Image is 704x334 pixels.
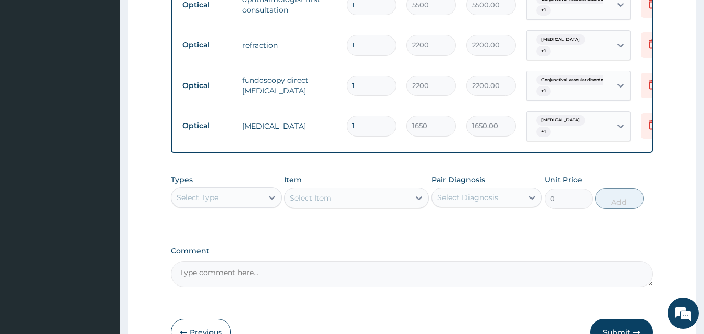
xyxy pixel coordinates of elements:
div: Minimize live chat window [171,5,196,30]
td: [MEDICAL_DATA] [237,116,341,137]
label: Item [284,175,302,185]
span: We're online! [60,101,144,206]
span: + 1 [536,127,551,137]
td: refraction [237,35,341,56]
label: Comment [171,246,653,255]
td: fundoscopy direct [MEDICAL_DATA] [237,70,341,101]
label: Types [171,176,193,184]
span: [MEDICAL_DATA] [536,115,585,126]
img: d_794563401_company_1708531726252_794563401 [19,52,42,78]
button: Add [595,188,644,209]
label: Pair Diagnosis [431,175,485,185]
span: + 1 [536,5,551,16]
span: + 1 [536,86,551,96]
td: Optical [177,116,237,135]
span: [MEDICAL_DATA] [536,34,585,45]
span: + 1 [536,46,551,56]
div: Select Type [177,192,218,203]
textarea: Type your message and hit 'Enter' [5,223,199,259]
td: Optical [177,76,237,95]
div: Chat with us now [54,58,175,72]
label: Unit Price [545,175,582,185]
td: Optical [177,35,237,55]
span: Conjunctival vascular disorder... [536,75,613,85]
div: Select Diagnosis [437,192,498,203]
